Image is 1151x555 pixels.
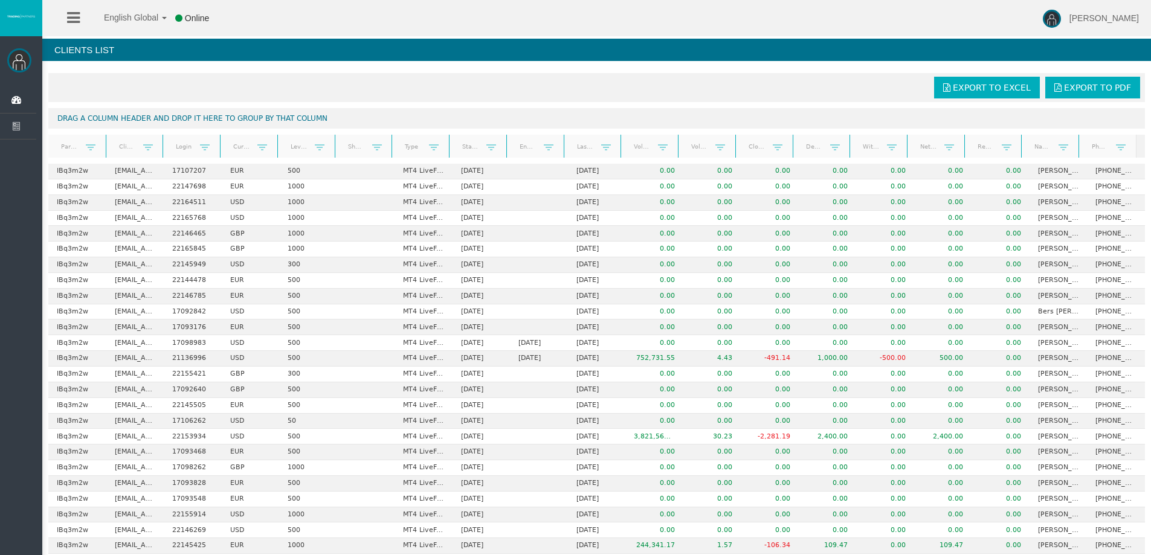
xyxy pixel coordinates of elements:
[914,242,972,257] td: 0.00
[1030,304,1088,320] td: Bers [PERSON_NAME]
[799,367,857,382] td: 0.00
[799,398,857,414] td: 0.00
[164,179,222,195] td: 22147698
[1030,179,1088,195] td: [PERSON_NAME]
[799,304,857,320] td: 0.00
[164,257,222,273] td: 22145949
[934,77,1040,98] a: Export to Excel
[953,83,1031,92] span: Export to Excel
[453,319,511,335] td: [DATE]
[1087,179,1145,195] td: [PHONE_NUMBER]
[799,335,857,351] td: 0.00
[741,289,799,304] td: 0.00
[279,304,337,320] td: 500
[164,304,222,320] td: 17092842
[222,211,280,226] td: USD
[1030,257,1088,273] td: [PERSON_NAME]
[568,398,626,414] td: [DATE]
[741,211,799,226] td: 0.00
[799,226,857,242] td: 0.00
[1087,273,1145,289] td: [PHONE_NUMBER]
[683,242,741,257] td: 0.00
[1030,273,1088,289] td: [PERSON_NAME] day
[625,335,683,351] td: 0.00
[625,226,683,242] td: 0.00
[625,211,683,226] td: 0.00
[453,257,511,273] td: [DATE]
[568,195,626,211] td: [DATE]
[279,289,337,304] td: 500
[222,367,280,382] td: GBP
[222,319,280,335] td: EUR
[453,226,511,242] td: [DATE]
[741,242,799,257] td: 0.00
[279,351,337,367] td: 500
[625,257,683,273] td: 0.00
[683,164,741,179] td: 0.00
[972,351,1030,367] td: 0.00
[625,351,683,367] td: 752,731.55
[164,164,222,179] td: 17107207
[568,289,626,304] td: [DATE]
[856,226,914,242] td: 0.00
[164,273,222,289] td: 22144478
[395,367,453,382] td: MT4 LiveFixedSpreadAccount
[798,138,830,155] a: Deposits
[279,242,337,257] td: 1000
[222,351,280,367] td: USD
[683,195,741,211] td: 0.00
[106,335,164,351] td: [EMAIL_ADDRESS][DOMAIN_NAME]
[395,164,453,179] td: MT4 LiveFloatingSpreadAccount
[741,367,799,382] td: 0.00
[1087,289,1145,304] td: [PHONE_NUMBER]
[1087,211,1145,226] td: [PHONE_NUMBER]
[395,382,453,398] td: MT4 LiveFloatingSpreadAccount
[279,211,337,226] td: 1000
[625,164,683,179] td: 0.00
[1087,304,1145,320] td: [PHONE_NUMBER]
[395,257,453,273] td: MT4 LiveFixedSpreadAccount
[683,289,741,304] td: 0.00
[106,304,164,320] td: [EMAIL_ADDRESS][DOMAIN_NAME]
[279,398,337,414] td: 500
[914,179,972,195] td: 0.00
[972,195,1030,211] td: 0.00
[568,319,626,335] td: [DATE]
[106,242,164,257] td: [EMAIL_ADDRESS][DOMAIN_NAME]
[510,335,568,351] td: [DATE]
[88,13,158,22] span: English Global
[914,273,972,289] td: 0.00
[856,289,914,304] td: 0.00
[222,273,280,289] td: EUR
[1030,195,1088,211] td: [PERSON_NAME]
[453,351,511,367] td: [DATE]
[683,211,741,226] td: 0.00
[1030,382,1088,398] td: [PERSON_NAME]
[48,335,106,351] td: IBq3m2w
[625,382,683,398] td: 0.00
[914,164,972,179] td: 0.00
[741,164,799,179] td: 0.00
[741,226,799,242] td: 0.00
[914,195,972,211] td: 0.00
[683,257,741,273] td: 0.00
[48,319,106,335] td: IBq3m2w
[568,367,626,382] td: [DATE]
[395,398,453,414] td: MT4 LiveFixedSpreadAccount
[453,382,511,398] td: [DATE]
[972,273,1030,289] td: 0.00
[683,304,741,320] td: 0.00
[279,273,337,289] td: 500
[569,138,601,155] a: Last trade date
[625,367,683,382] td: 0.00
[799,257,857,273] td: 0.00
[1087,257,1145,273] td: [PHONE_NUMBER]
[799,351,857,367] td: 1,000.00
[1087,164,1145,179] td: [PHONE_NUMBER]
[856,273,914,289] td: 0.00
[856,351,914,367] td: -500.00
[1087,351,1145,367] td: [PHONE_NUMBER]
[741,335,799,351] td: 0.00
[106,398,164,414] td: [EMAIL_ADDRESS][DOMAIN_NAME]
[48,179,106,195] td: IBq3m2w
